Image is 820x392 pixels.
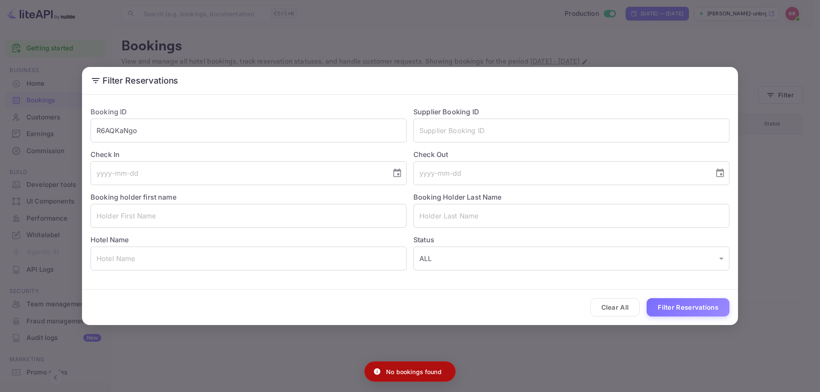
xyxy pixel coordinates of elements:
[386,367,442,376] p: No bookings found
[647,298,729,317] button: Filter Reservations
[91,204,407,228] input: Holder First Name
[91,247,407,270] input: Hotel Name
[91,161,385,185] input: yyyy-mm-dd
[91,107,127,116] label: Booking ID
[413,235,729,245] label: Status
[91,149,407,160] label: Check In
[413,247,729,270] div: ALL
[590,298,640,317] button: Clear All
[413,204,729,228] input: Holder Last Name
[413,107,479,116] label: Supplier Booking ID
[413,119,729,142] input: Supplier Booking ID
[389,165,406,182] button: Choose date
[712,165,729,182] button: Choose date
[91,235,129,244] label: Hotel Name
[413,161,708,185] input: yyyy-mm-dd
[91,119,407,142] input: Booking ID
[82,67,738,94] h2: Filter Reservations
[413,149,729,160] label: Check Out
[413,193,502,201] label: Booking Holder Last Name
[91,193,176,201] label: Booking holder first name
